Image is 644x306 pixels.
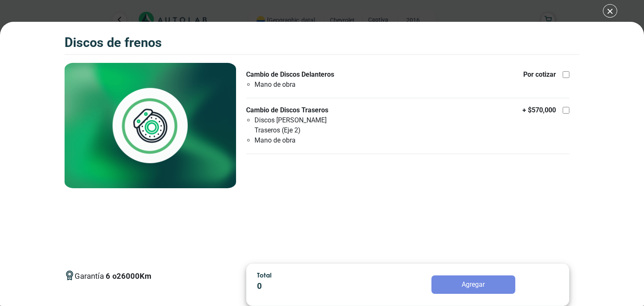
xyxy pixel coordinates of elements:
[257,280,375,293] p: 0
[75,270,151,289] span: Garantía
[431,275,515,294] button: Agregar
[257,271,272,279] span: Total
[65,35,162,51] h3: Discos de Frenos
[246,70,343,80] p: Cambio de Discos Delanteros
[254,115,343,135] li: Discos [PERSON_NAME] Traseros (Eje 2)
[254,135,343,145] li: Mano de obra
[246,105,343,115] p: Cambio de Discos Traseros
[254,80,343,90] li: Mano de obra
[106,270,151,282] p: 6 o 26000 Km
